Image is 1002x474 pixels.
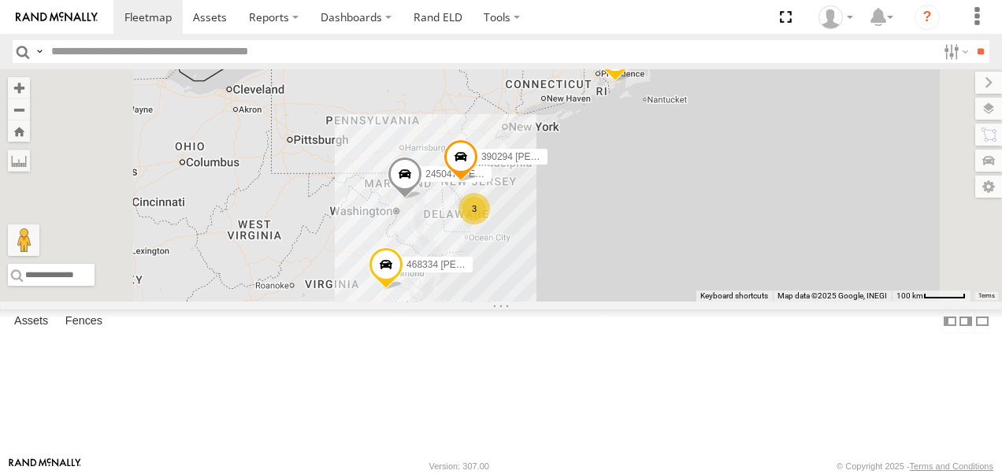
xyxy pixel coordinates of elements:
button: Map Scale: 100 km per 50 pixels [892,291,970,302]
div: John Olaniyan [813,6,859,29]
img: rand-logo.svg [16,12,98,23]
label: Map Settings [975,176,1002,198]
div: © Copyright 2025 - [837,461,993,471]
a: Terms and Conditions [910,461,993,471]
button: Keyboard shortcuts [700,291,768,302]
label: Dock Summary Table to the Left [942,309,958,332]
label: Search Query [33,40,46,63]
button: Zoom Home [8,120,30,142]
button: Zoom out [8,98,30,120]
div: Version: 307.00 [429,461,489,471]
div: 3 [458,193,490,224]
span: 245047 [PERSON_NAME] [425,168,537,180]
a: Visit our Website [9,458,81,474]
label: Fences [58,310,110,332]
button: Drag Pegman onto the map to open Street View [8,224,39,256]
label: Measure [8,150,30,172]
label: Search Filter Options [937,40,971,63]
label: Dock Summary Table to the Right [958,309,974,332]
label: Hide Summary Table [974,309,990,332]
i: ? [915,5,940,30]
span: 100 km [896,291,923,300]
label: Assets [6,310,56,332]
span: Map data ©2025 Google, INEGI [777,291,887,300]
a: Terms (opens in new tab) [978,293,995,299]
span: 390294 [PERSON_NAME] [481,151,593,162]
span: 468334 [PERSON_NAME] [406,258,518,269]
button: Zoom in [8,77,30,98]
